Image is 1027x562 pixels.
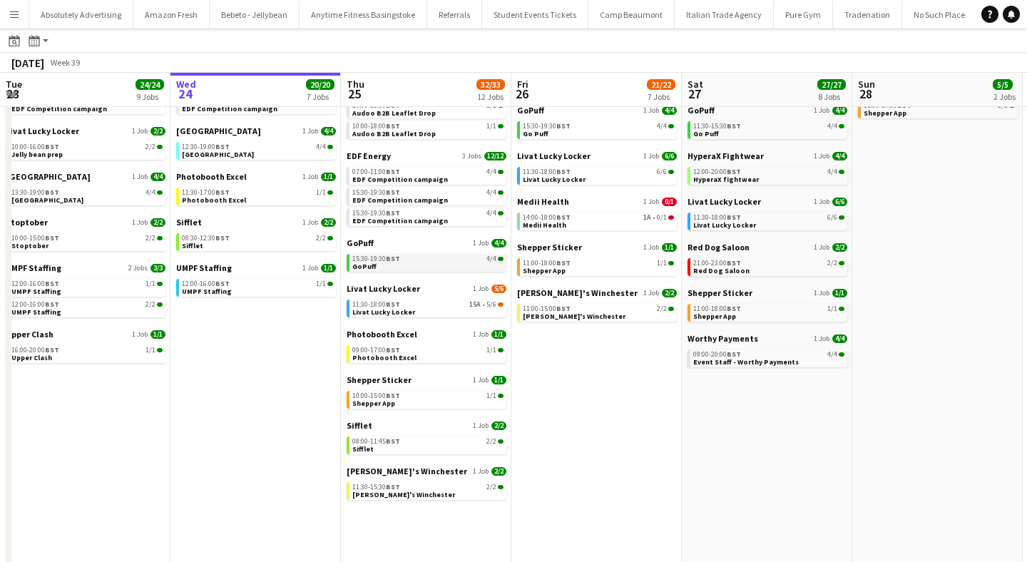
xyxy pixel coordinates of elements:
[347,150,506,237] div: EDF Energy3 Jobs12/1207:00-11:00BST4/4EDF Competition campaign15:30-19:30BST4/4EDF Competition ca...
[150,127,165,136] span: 2/2
[523,220,566,230] span: Medii Health
[302,127,318,136] span: 1 Job
[427,1,482,29] button: Referrals
[316,235,326,242] span: 2/2
[693,312,736,321] span: Shepper App
[827,214,837,221] span: 6/6
[11,233,163,250] a: 10:00-15:00BST2/2Stoptober
[864,101,1015,117] a: 11:00-17:00BST1/1Shepper App
[386,167,400,176] span: BST
[832,289,847,297] span: 1/1
[774,1,833,29] button: Pure Gym
[352,347,400,354] span: 09:00-17:00
[693,121,844,138] a: 11:30-15:30BST4/4Go Puff
[556,121,571,131] span: BST
[11,150,63,159] span: Jelly bean prep
[45,300,59,309] span: BST
[517,105,677,150] div: GoPuff1 Job4/415:30-19:30BST4/4Go Puff
[688,150,847,196] div: HyperaX Fightwear1 Job4/412:00-20:00BST4/4HyperaX fightwear
[352,175,448,184] span: EDF Competition campaign
[321,127,336,136] span: 4/4
[688,105,847,116] a: GoPuff1 Job4/4
[523,214,674,221] div: •
[347,150,391,161] span: EDF Energy
[45,188,59,197] span: BST
[688,333,847,344] a: Worthy Payments1 Job4/4
[352,189,400,196] span: 15:30-19:30
[352,392,400,399] span: 10:00-15:00
[693,167,844,183] a: 12:00-20:00BST4/4HyperaX fightwear
[347,283,420,294] span: Livat Lucky Locker
[386,300,400,309] span: BST
[6,171,91,182] span: London Southend Airport
[491,239,506,247] span: 4/4
[657,260,667,267] span: 1/1
[352,301,400,308] span: 11:30-18:00
[693,175,759,184] span: HyperaX fightwear
[6,126,165,171] div: Livat Lucky Locker1 Job2/210:00-16:00BST2/2Jelly bean prep
[727,167,741,176] span: BST
[386,121,400,131] span: BST
[688,105,715,116] span: GoPuff
[352,353,417,362] span: Photobooth Excel
[176,171,336,217] div: Photobooth Excel1 Job1/111:30-17:00BST1/1Photobooth Excel
[832,198,847,206] span: 6/6
[352,101,504,117] a: 10:00-18:00BST1/1Audoo B2B Leaflet Drop
[321,264,336,272] span: 1/1
[523,260,571,267] span: 11:00-18:00
[727,304,741,313] span: BST
[688,287,752,298] span: Shepper Sticker
[386,345,400,354] span: BST
[643,106,659,115] span: 1 Job
[517,242,677,287] div: Shepper Sticker1 Job1/111:00-18:00BST1/1Shepper App
[523,121,674,138] a: 15:30-19:30BST4/4Go Puff
[832,106,847,115] span: 4/4
[316,189,326,196] span: 1/1
[693,129,719,138] span: Go Puff
[182,287,232,296] span: UMPF Staffing
[832,334,847,343] span: 4/4
[556,258,571,267] span: BST
[352,301,504,308] div: •
[347,329,506,374] div: Photobooth Excel1 Job1/109:00-17:00BST1/1Photobooth Excel
[6,262,61,273] span: UMPF Staffing
[827,305,837,312] span: 1/1
[182,142,333,158] a: 12:30-19:00BST4/4[GEOGRAPHIC_DATA]
[352,300,504,316] a: 11:30-18:00BST15A•5/6Livat Lucky Locker
[182,195,246,205] span: Photobooth Excel
[727,349,741,359] span: BST
[176,126,336,136] a: [GEOGRAPHIC_DATA]1 Job4/4
[352,307,415,317] span: Livat Lucky Locker
[347,150,506,161] a: EDF Energy3 Jobs12/12
[643,214,651,221] span: 1A
[6,171,165,217] div: [GEOGRAPHIC_DATA]1 Job4/413:30-19:00BST4/4[GEOGRAPHIC_DATA]
[688,242,750,252] span: Red Dog Saloon
[176,262,336,273] a: UMPF Staffing1 Job1/1
[688,333,758,344] span: Worthy Payments
[588,1,675,29] button: Camp Beaumont
[182,189,230,196] span: 11:30-17:00
[693,123,741,130] span: 11:30-15:30
[688,196,761,207] span: Livat Lucky Locker
[473,285,489,293] span: 1 Job
[352,391,504,407] a: 10:00-15:00BST1/1Shepper App
[182,188,333,204] a: 11:30-17:00BST1/1Photobooth Excel
[517,150,591,161] span: Livat Lucky Locker
[145,280,155,287] span: 1/1
[347,237,506,283] div: GoPuff1 Job4/415:30-19:30BST4/4GoPuff
[902,1,977,29] button: No Such Place
[386,391,400,400] span: BST
[814,198,829,206] span: 1 Job
[386,208,400,218] span: BST
[145,347,155,354] span: 1/1
[352,188,504,204] a: 15:30-19:30BST4/4EDF Competition campaign
[657,214,667,221] span: 0/1
[832,152,847,160] span: 4/4
[486,168,496,175] span: 4/4
[302,173,318,181] span: 1 Job
[352,123,400,130] span: 10:00-18:00
[352,168,400,175] span: 07:00-11:00
[176,217,336,228] a: Sifflet1 Job2/2
[176,171,247,182] span: Photobooth Excel
[29,1,133,29] button: Absolutely Advertising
